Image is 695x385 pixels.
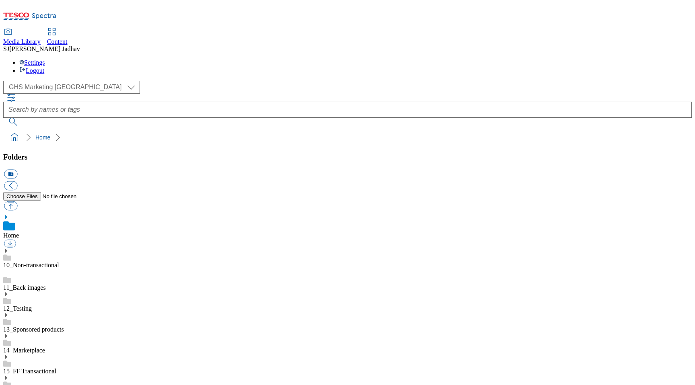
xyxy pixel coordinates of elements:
h3: Folders [3,153,692,162]
a: home [8,131,21,144]
a: 13_Sponsored products [3,326,64,333]
nav: breadcrumb [3,130,692,145]
a: 11_Back images [3,284,46,291]
a: Media Library [3,29,41,45]
a: 15_FF Transactional [3,368,56,375]
a: 12_Testing [3,305,32,312]
a: Settings [19,59,45,66]
a: Logout [19,67,44,74]
a: Home [3,232,19,239]
a: 14_Marketplace [3,347,45,354]
a: Home [35,134,50,141]
input: Search by names or tags [3,102,692,118]
span: [PERSON_NAME] Jadhav [9,45,80,52]
span: Content [47,38,68,45]
span: SJ [3,45,9,52]
span: Media Library [3,38,41,45]
a: Content [47,29,68,45]
a: 10_Non-transactional [3,262,59,268]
